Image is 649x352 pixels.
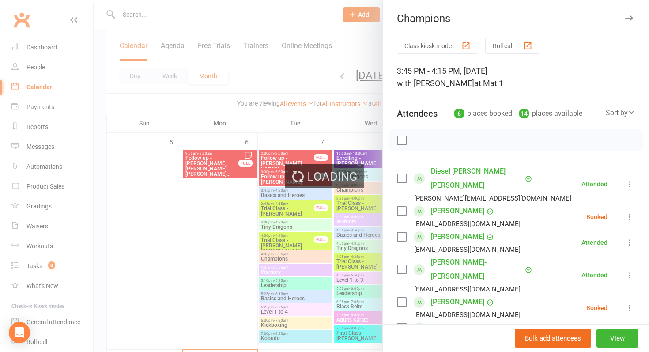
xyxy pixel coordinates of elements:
[606,107,635,119] div: Sort by
[414,309,521,321] div: [EMAIL_ADDRESS][DOMAIN_NAME]
[519,109,529,118] div: 14
[515,329,591,348] button: Bulk add attendees
[414,284,521,295] div: [EMAIL_ADDRESS][DOMAIN_NAME]
[596,329,638,348] button: View
[586,214,607,220] div: Booked
[581,181,607,187] div: Attended
[431,164,523,193] a: Diesel [PERSON_NAME] [PERSON_NAME]
[414,193,571,204] div: [PERSON_NAME][EMAIL_ADDRESS][DOMAIN_NAME]
[414,218,521,230] div: [EMAIL_ADDRESS][DOMAIN_NAME]
[581,239,607,246] div: Attended
[397,65,635,90] div: 3:45 PM - 4:15 PM, [DATE]
[383,12,649,25] div: Champions
[397,38,478,54] button: Class kiosk mode
[581,272,607,278] div: Attended
[474,79,503,88] span: at Mat 1
[431,321,484,335] a: [PERSON_NAME]
[519,107,582,120] div: places available
[431,255,523,284] a: [PERSON_NAME]-[PERSON_NAME]
[414,244,521,255] div: [EMAIL_ADDRESS][DOMAIN_NAME]
[431,230,484,244] a: [PERSON_NAME]
[431,295,484,309] a: [PERSON_NAME]
[397,79,474,88] span: with [PERSON_NAME]
[586,305,607,311] div: Booked
[397,107,438,120] div: Attendees
[485,38,540,54] button: Roll call
[454,109,464,118] div: 6
[431,204,484,218] a: [PERSON_NAME]
[454,107,512,120] div: places booked
[9,322,30,343] div: Open Intercom Messenger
